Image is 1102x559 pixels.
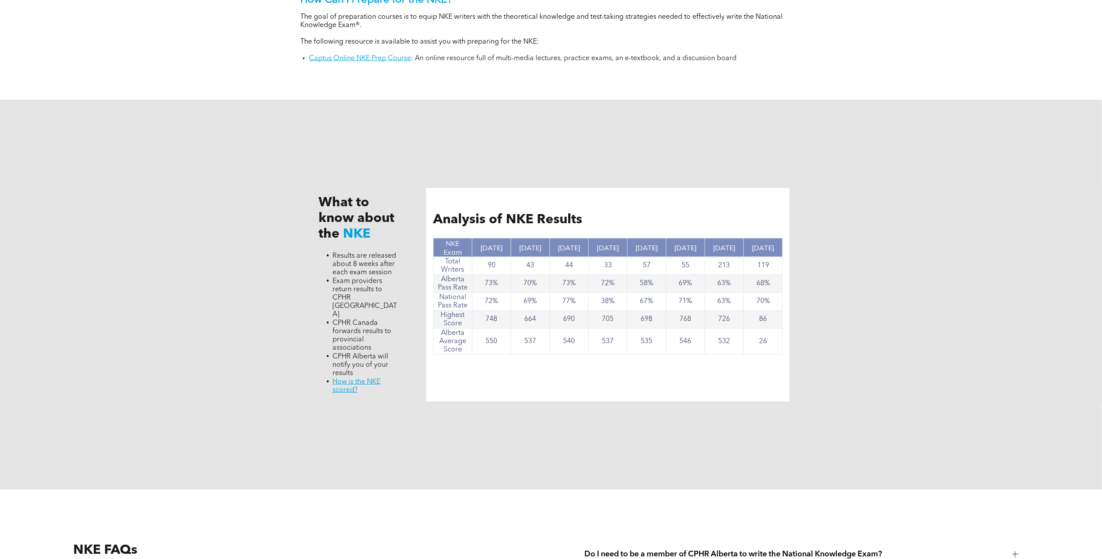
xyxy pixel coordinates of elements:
[627,238,666,257] th: [DATE]
[705,238,744,257] th: [DATE]
[627,310,666,328] td: 698
[550,238,589,257] th: [DATE]
[705,328,744,354] td: 532
[666,275,705,293] td: 69%
[589,328,627,354] td: 537
[332,252,396,276] span: Results are released about 8 weeks after each exam session
[332,353,388,377] span: CPHR Alberta will notify you of your results
[550,310,589,328] td: 690
[343,228,370,241] span: NKE
[627,293,666,310] td: 67%
[433,293,472,310] td: National Pass Rate
[705,310,744,328] td: 726
[550,257,589,275] td: 44
[309,55,802,63] li: : An online resource full of multi-media lectures, practice exams, an e-textbook, and a discussio...
[584,549,1005,559] span: Do I need to be a member of CPHR Alberta to write the National Knowledge Exam?
[589,293,627,310] td: 38%
[550,328,589,354] td: 540
[73,544,137,557] span: NKE FAQs
[744,275,783,293] td: 68%
[472,275,511,293] td: 73%
[332,320,391,351] span: CPHR Canada forwards results to provincial associations
[309,55,411,62] a: Captus Online NKE Prep Course
[705,293,744,310] td: 63%
[627,275,666,293] td: 58%
[627,328,666,354] td: 535
[589,238,627,257] th: [DATE]
[301,13,802,30] p: The goal of preparation courses is to equip NKE writers with the theoretical knowledge and test-t...
[744,293,783,310] td: 70%
[472,238,511,257] th: [DATE]
[511,257,549,275] td: 43
[705,275,744,293] td: 63%
[301,38,802,46] p: The following resource is available to assist you with preparing for the NKE:
[589,257,627,275] td: 33
[511,293,549,310] td: 69%
[433,328,472,354] td: Alberta Average Score
[744,310,783,328] td: 86
[332,378,380,394] a: How is the NKE scored?
[550,275,589,293] td: 73%
[472,310,511,328] td: 748
[433,213,582,226] span: Analysis of NKE Results
[433,275,472,293] td: Alberta Pass Rate
[744,257,783,275] td: 119
[319,196,394,241] span: What to know about the
[511,328,549,354] td: 537
[511,310,549,328] td: 664
[332,278,397,318] span: Exam providers return results to CPHR [GEOGRAPHIC_DATA]
[433,257,472,275] td: Total Writers
[433,310,472,328] td: Highest Score
[472,328,511,354] td: 550
[511,275,549,293] td: 70%
[666,257,705,275] td: 55
[433,238,472,257] th: NKE Exam
[705,257,744,275] td: 213
[589,310,627,328] td: 705
[666,328,705,354] td: 546
[744,328,783,354] td: 26
[627,257,666,275] td: 57
[666,238,705,257] th: [DATE]
[666,310,705,328] td: 768
[472,293,511,310] td: 72%
[511,238,549,257] th: [DATE]
[472,257,511,275] td: 90
[666,293,705,310] td: 71%
[550,293,589,310] td: 77%
[744,238,783,257] th: [DATE]
[589,275,627,293] td: 72%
